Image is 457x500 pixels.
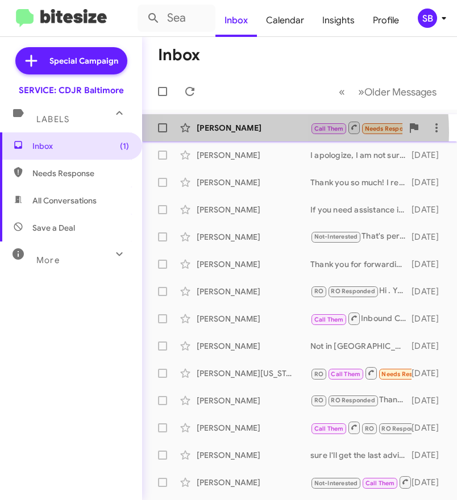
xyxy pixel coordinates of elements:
[331,370,360,378] span: Call Them
[412,449,448,461] div: [DATE]
[215,4,257,37] a: Inbox
[333,80,443,103] nav: Page navigation example
[310,177,412,188] div: Thank you so much! I really appreciate you guys very detailed inspection! Thank you much
[15,47,127,74] a: Special Campaign
[310,149,412,161] div: I apologize, I am not sure as I am just the scheduling department. i am going to forward this ove...
[197,149,310,161] div: [PERSON_NAME]
[32,222,75,234] span: Save a Deal
[332,80,352,103] button: Previous
[381,370,430,378] span: Needs Response
[310,204,412,215] div: If you need assistance in the future, feel free to reach out. Have a great day!
[313,4,364,37] a: Insights
[331,287,375,295] span: RO Responded
[365,125,413,132] span: Needs Response
[310,366,412,380] div: Inbound Call
[412,313,448,324] div: [DATE]
[412,422,448,434] div: [DATE]
[412,149,448,161] div: [DATE]
[197,449,310,461] div: [PERSON_NAME]
[331,397,375,404] span: RO Responded
[364,86,437,98] span: Older Messages
[412,477,448,488] div: [DATE]
[310,340,412,352] div: Not in [GEOGRAPHIC_DATA]
[314,125,344,132] span: Call Them
[339,85,345,99] span: «
[310,475,412,489] div: Our system indicates your vehicle is due for an oil change, tire rotation, brake inspection, and ...
[197,313,310,324] div: [PERSON_NAME]
[310,259,412,270] div: Thank you for forwarding the message. Once he receives it, he can reach out to book an appointmen...
[314,316,344,323] span: Call Them
[310,285,412,298] div: Hi . Ypu sent me a text before....please see the response
[412,286,448,297] div: [DATE]
[32,140,129,152] span: Inbox
[314,397,323,404] span: RO
[418,9,437,28] div: SB
[365,425,374,432] span: RO
[310,311,412,326] div: Inbound Call
[197,368,310,379] div: [PERSON_NAME][US_STATE]
[412,177,448,188] div: [DATE]
[314,287,323,295] span: RO
[158,46,200,64] h1: Inbox
[365,480,395,487] span: Call Them
[408,9,444,28] button: SB
[358,85,364,99] span: »
[412,259,448,270] div: [DATE]
[32,168,129,179] span: Needs Response
[412,231,448,243] div: [DATE]
[197,477,310,488] div: [PERSON_NAME]
[310,394,412,407] div: Thank you for the update! Would you like to schedule an appointment for your vehicle's oil change...
[257,4,313,37] a: Calendar
[412,395,448,406] div: [DATE]
[310,120,402,135] div: Inbound Call
[381,425,425,432] span: RO Responded
[364,4,408,37] a: Profile
[138,5,215,32] input: Search
[197,259,310,270] div: [PERSON_NAME]
[314,370,323,378] span: RO
[36,114,69,124] span: Labels
[412,340,448,352] div: [DATE]
[120,140,129,152] span: (1)
[197,395,310,406] div: [PERSON_NAME]
[310,449,412,461] div: sure I'll get the last advisor you worked with to send you a email .
[197,422,310,434] div: [PERSON_NAME]
[49,55,118,66] span: Special Campaign
[197,286,310,297] div: [PERSON_NAME]
[314,480,358,487] span: Not-Interested
[310,420,412,435] div: Our system indicates your vehicle is due for an oil change, tire rotation, brake inspection, and ...
[197,340,310,352] div: [PERSON_NAME]
[314,233,358,240] span: Not-Interested
[197,122,310,134] div: [PERSON_NAME]
[197,204,310,215] div: [PERSON_NAME]
[314,425,344,432] span: Call Them
[19,85,124,96] div: SERVICE: CDJR Baltimore
[197,231,310,243] div: [PERSON_NAME]
[412,368,448,379] div: [DATE]
[412,204,448,215] div: [DATE]
[310,230,412,243] div: That's perfectly fine! If you have any questions or need assistance in the future, feel free to r...
[32,195,97,206] span: All Conversations
[351,80,443,103] button: Next
[197,177,310,188] div: [PERSON_NAME]
[36,255,60,265] span: More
